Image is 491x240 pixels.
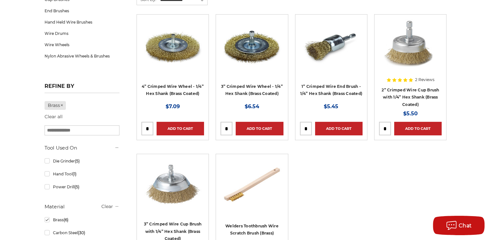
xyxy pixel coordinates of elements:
[45,168,119,180] a: Hand Tool
[101,203,113,209] a: Clear
[45,114,63,120] a: Clear all
[74,184,79,189] span: (5)
[77,230,85,235] span: (30)
[220,19,283,71] img: 3 inch brass coated crimped wire wheel
[141,19,204,102] a: 4 inch brass coated crimped wire wheel
[245,103,259,110] span: $6.54
[45,83,119,93] h5: Refine by
[300,19,363,102] a: brass coated 1 inch end brush
[45,5,119,16] a: End Brushes
[394,122,442,135] a: Add to Cart
[72,172,76,176] span: (1)
[45,227,119,238] a: Carbon Steel
[45,101,66,110] a: Brass
[63,217,68,222] span: (6)
[45,155,119,167] a: Die Grinder
[75,159,79,163] span: (5)
[141,159,204,210] img: 3" Crimped Cup Brush with Brass Bristles and 1/4 Inch Hex Shank
[220,159,283,210] img: Brass Welders Toothbrush
[157,122,204,135] a: Add to Cart
[141,19,204,71] img: 4 inch brass coated crimped wire wheel
[45,214,119,225] a: Brass
[45,16,119,28] a: Hand Held Wire Brushes
[45,50,119,62] a: Nylon Abrasive Wheels & Brushes
[324,103,338,110] span: $5.45
[379,19,442,102] a: 2" brass crimped wire cup brush with 1/4" hex shank
[382,88,439,107] a: 2” Crimped Wire Cup Brush with 1/4” Hex Shank (Brass Coated)
[45,181,119,193] a: Power Drill
[379,19,442,71] img: 2" brass crimped wire cup brush with 1/4" hex shank
[45,203,119,211] h5: Material
[166,103,180,110] span: $7.09
[236,122,283,135] a: Add to Cart
[220,19,283,102] a: 3 inch brass coated crimped wire wheel
[45,39,119,50] a: Wire Wheels
[45,144,119,152] h5: Tool Used On
[300,19,363,71] img: brass coated 1 inch end brush
[433,216,485,235] button: Chat
[45,28,119,39] a: Wire Drums
[403,110,418,117] span: $5.50
[315,122,363,135] a: Add to Cart
[459,223,472,229] span: Chat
